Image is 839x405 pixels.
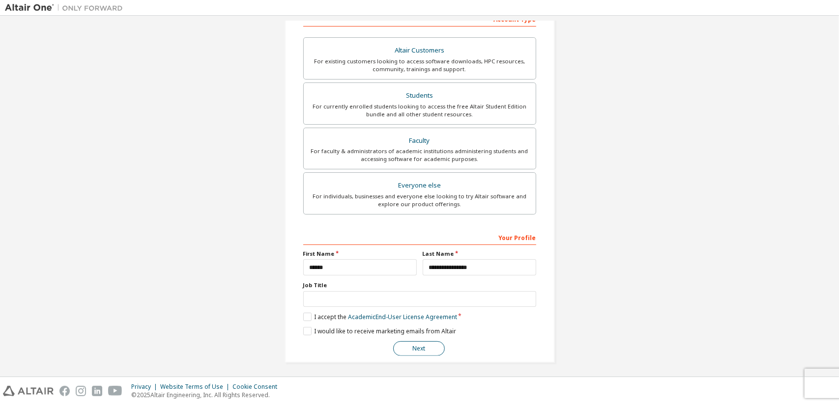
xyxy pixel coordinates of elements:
[232,383,283,391] div: Cookie Consent
[348,313,457,321] a: Academic End-User License Agreement
[160,383,232,391] div: Website Terms of Use
[310,192,530,208] div: For individuals, businesses and everyone else looking to try Altair software and explore our prod...
[423,250,536,258] label: Last Name
[59,386,70,396] img: facebook.svg
[310,134,530,148] div: Faculty
[310,57,530,73] div: For existing customers looking to access software downloads, HPC resources, community, trainings ...
[310,89,530,103] div: Students
[76,386,86,396] img: instagram.svg
[310,44,530,57] div: Altair Customers
[303,327,456,335] label: I would like to receive marketing emails from Altair
[310,179,530,192] div: Everyone else
[5,3,128,13] img: Altair One
[393,341,445,356] button: Next
[310,103,530,118] div: For currently enrolled students looking to access the free Altair Student Edition bundle and all ...
[303,250,417,258] label: First Name
[108,386,122,396] img: youtube.svg
[303,229,536,245] div: Your Profile
[303,313,457,321] label: I accept the
[3,386,54,396] img: altair_logo.svg
[131,391,283,399] p: © 2025 Altair Engineering, Inc. All Rights Reserved.
[310,147,530,163] div: For faculty & administrators of academic institutions administering students and accessing softwa...
[303,281,536,289] label: Job Title
[92,386,102,396] img: linkedin.svg
[131,383,160,391] div: Privacy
